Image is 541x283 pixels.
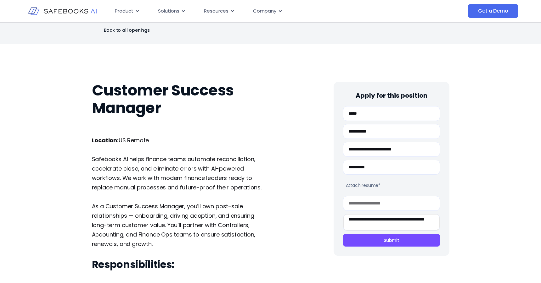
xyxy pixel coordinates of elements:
[92,82,270,117] h1: Customer Success Manager
[92,26,150,35] a: Back to all openings
[478,8,508,14] span: Get a Demo
[384,237,399,243] span: Submit
[110,5,405,17] nav: Menu
[468,4,518,18] a: Get a Demo
[92,155,262,191] span: Safebooks AI helps finance teams automate reconciliation, accelerate close, and eliminate errors ...
[110,5,405,17] div: Menu Toggle
[92,136,119,144] b: Location:
[343,234,440,247] button: Submit
[253,8,276,15] span: Company
[119,136,149,144] span: US Remote
[204,8,228,15] span: Resources
[343,106,440,250] form: Careers Form
[92,258,270,271] h3: Responsibilities:
[92,202,256,248] span: As a Customer Success Manager, you’ll own post-sale relationships — onboarding, driving adoption,...
[158,8,179,15] span: Solutions
[343,91,440,100] h4: Apply for this position
[115,8,133,15] span: Product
